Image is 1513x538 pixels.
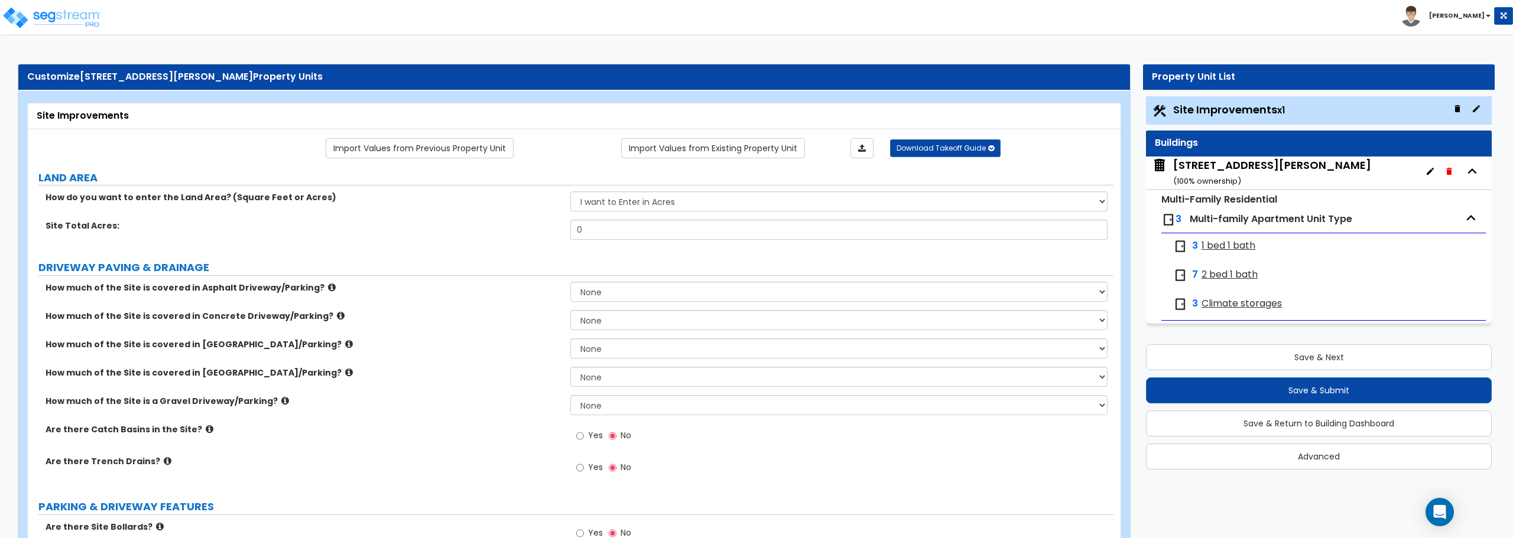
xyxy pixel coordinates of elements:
[46,282,561,294] label: How much of the Site is covered in Asphalt Driveway/Parking?
[850,138,874,158] a: Import the dynamic attributes value through Excel sheet
[281,396,289,405] i: click for more info!
[326,138,514,158] a: Import the dynamic attribute values from previous properties.
[46,220,561,231] label: Site Total Acres:
[156,522,164,531] i: click for more info!
[37,109,1112,123] div: Site Improvements
[1202,239,1255,253] span: 1 bed 1 bath
[345,368,353,377] i: click for more info!
[38,260,1113,275] label: DRIVEWAY PAVING & DRAINAGE
[621,429,631,441] span: No
[38,170,1113,185] label: LAND AREA
[1401,6,1421,27] img: avatar.png
[1190,212,1352,226] span: Multi-family Apartment Unit Type
[164,457,171,465] i: click for more info!
[1152,103,1167,119] img: Construction.png
[46,338,561,350] label: How much of the Site is covered in [GEOGRAPHIC_DATA]/Parking?
[2,6,102,30] img: logo_pro_r.png
[621,138,805,158] a: Import the dynamic attribute values from existing properties.
[1173,175,1241,187] small: ( 100 % ownership)
[1192,239,1198,253] span: 3
[576,461,584,474] input: Yes
[46,455,561,467] label: Are there Trench Drains?
[576,429,584,442] input: Yes
[890,139,1001,157] button: Download Takeoff Guide
[1146,344,1492,370] button: Save & Next
[345,340,353,348] i: click for more info!
[1173,158,1371,188] div: [STREET_ADDRESS][PERSON_NAME]
[1192,268,1198,282] span: 7
[206,425,213,433] i: click for more info!
[337,311,345,320] i: click for more info!
[1152,158,1371,188] span: 1054 W Blaine Dr
[46,521,561,533] label: Are there Site Bollards?
[897,143,986,153] span: Download Takeoff Guide
[46,395,561,407] label: How much of the Site is a Gravel Driveway/Parking?
[46,367,561,379] label: How much of the Site is covered in [GEOGRAPHIC_DATA]/Parking?
[1173,239,1187,253] img: door.png
[46,423,561,435] label: Are there Catch Basins in the Site?
[46,191,561,203] label: How do you want to enter the Land Area? (Square Feet or Acres)
[27,70,1121,84] div: Customize Property Units
[1173,297,1187,311] img: door.png
[1192,297,1198,311] span: 3
[609,461,616,474] input: No
[1426,498,1454,526] div: Open Intercom Messenger
[588,461,603,473] span: Yes
[1146,410,1492,436] button: Save & Return to Building Dashboard
[1202,297,1282,311] span: Climate storages
[1176,212,1181,226] span: 3
[1152,158,1167,173] img: building.svg
[80,70,253,83] span: [STREET_ADDRESS][PERSON_NAME]
[1152,70,1486,84] div: Property Unit List
[1429,11,1485,20] b: [PERSON_NAME]
[1173,102,1285,117] span: Site Improvements
[46,310,561,322] label: How much of the Site is covered in Concrete Driveway/Parking?
[1277,104,1285,116] small: x1
[1202,268,1258,282] span: 2 bed 1 bath
[1146,444,1492,469] button: Advanced
[609,429,616,442] input: No
[588,429,603,441] span: Yes
[621,461,631,473] span: No
[1161,213,1176,227] img: door.png
[1146,377,1492,403] button: Save & Submit
[328,283,336,292] i: click for more info!
[1161,193,1277,206] small: Multi-Family Residential
[38,499,1113,514] label: PARKING & DRIVEWAY FEATURES
[1155,136,1483,150] div: Buildings
[1173,268,1187,282] img: door.png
